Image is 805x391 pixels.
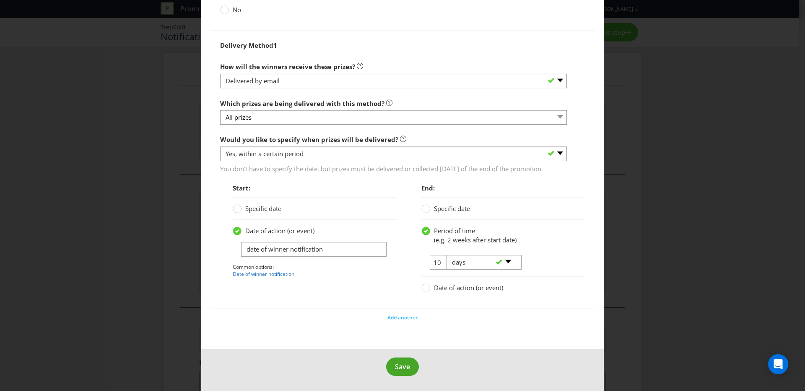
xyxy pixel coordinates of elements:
[233,270,294,278] a: Date of winner notification
[220,162,567,174] span: You don't have to specify the date, but prizes must be delivered or collected [DATE] of the end o...
[434,236,517,244] span: (e.g. 2 weeks after start date)
[220,135,398,144] span: Would you like to specify when prizes will be delivered?
[387,314,418,322] button: Add another
[220,41,273,49] span: Delivery Method
[395,362,410,371] span: Save
[245,226,314,235] span: Date of action (or event)
[434,204,470,213] span: Specific date
[387,314,418,321] span: Add another
[220,99,384,108] span: Which prizes are being delivered with this method?
[245,204,281,213] span: Specific date
[233,184,250,192] span: Start:
[434,283,503,292] span: Date of action (or event)
[434,226,475,235] span: Period of time
[386,358,419,376] button: Save
[233,263,274,270] span: Common options:
[220,62,355,71] span: How will the winners receive these prizes?
[421,184,435,192] span: End:
[233,5,241,14] span: No
[768,354,788,374] div: Open Intercom Messenger
[273,41,277,49] span: 1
